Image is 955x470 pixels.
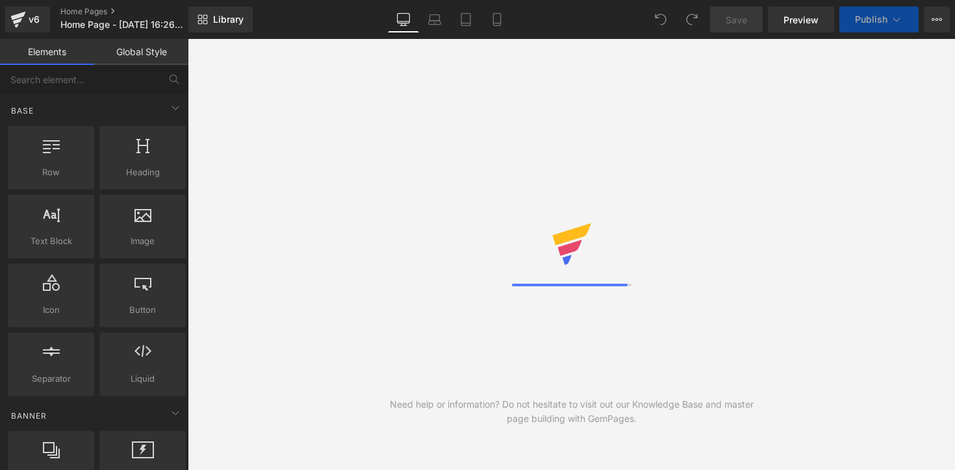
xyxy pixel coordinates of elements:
a: Laptop [419,6,450,32]
a: Tablet [450,6,481,32]
div: Need help or information? Do not hesitate to visit out our Knowledge Base and master page buildin... [379,397,763,426]
span: Separator [12,372,90,386]
div: v6 [26,11,42,28]
span: Icon [12,303,90,317]
span: Base [10,105,35,117]
span: Heading [103,166,182,179]
button: More [924,6,950,32]
span: Button [103,303,182,317]
a: New Library [188,6,253,32]
a: Desktop [388,6,419,32]
a: Mobile [481,6,513,32]
button: Undo [648,6,674,32]
a: Home Pages [60,6,208,17]
a: Preview [768,6,834,32]
span: Row [12,166,90,179]
a: v6 [5,6,50,32]
a: Global Style [94,39,188,65]
span: Save [726,13,747,27]
span: Image [103,234,182,248]
span: Preview [783,13,819,27]
button: Redo [679,6,705,32]
button: Publish [839,6,919,32]
span: Liquid [103,372,182,386]
span: Publish [855,14,887,25]
span: Home Page - [DATE] 16:26:54 [60,19,183,30]
span: Text Block [12,234,90,248]
span: Banner [10,410,48,422]
span: Library [213,14,244,25]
